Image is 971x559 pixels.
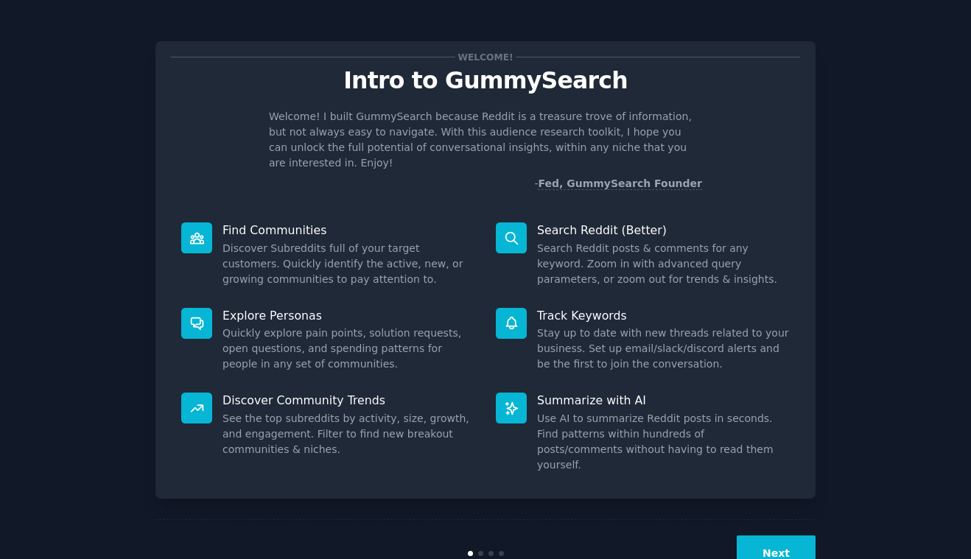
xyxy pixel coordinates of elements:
dd: See the top subreddits by activity, size, growth, and engagement. Filter to find new breakout com... [222,411,475,457]
div: - [534,176,702,191]
dd: Quickly explore pain points, solution requests, open questions, and spending patterns for people ... [222,326,475,372]
dd: Use AI to summarize Reddit posts in seconds. Find patterns within hundreds of posts/comments with... [537,411,790,473]
p: Summarize with AI [537,393,790,408]
dd: Stay up to date with new threads related to your business. Set up email/slack/discord alerts and ... [537,326,790,372]
p: Find Communities [222,222,475,238]
dd: Search Reddit posts & comments for any keyword. Zoom in with advanced query parameters, or zoom o... [537,241,790,287]
p: Welcome! I built GummySearch because Reddit is a treasure trove of information, but not always ea... [269,109,702,171]
p: Discover Community Trends [222,393,475,408]
p: Track Keywords [537,308,790,323]
p: Intro to GummySearch [171,68,800,94]
span: Welcome! [455,49,516,65]
a: Fed, GummySearch Founder [538,177,702,190]
p: Search Reddit (Better) [537,222,790,238]
p: Explore Personas [222,308,475,323]
dd: Discover Subreddits full of your target customers. Quickly identify the active, new, or growing c... [222,241,475,287]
